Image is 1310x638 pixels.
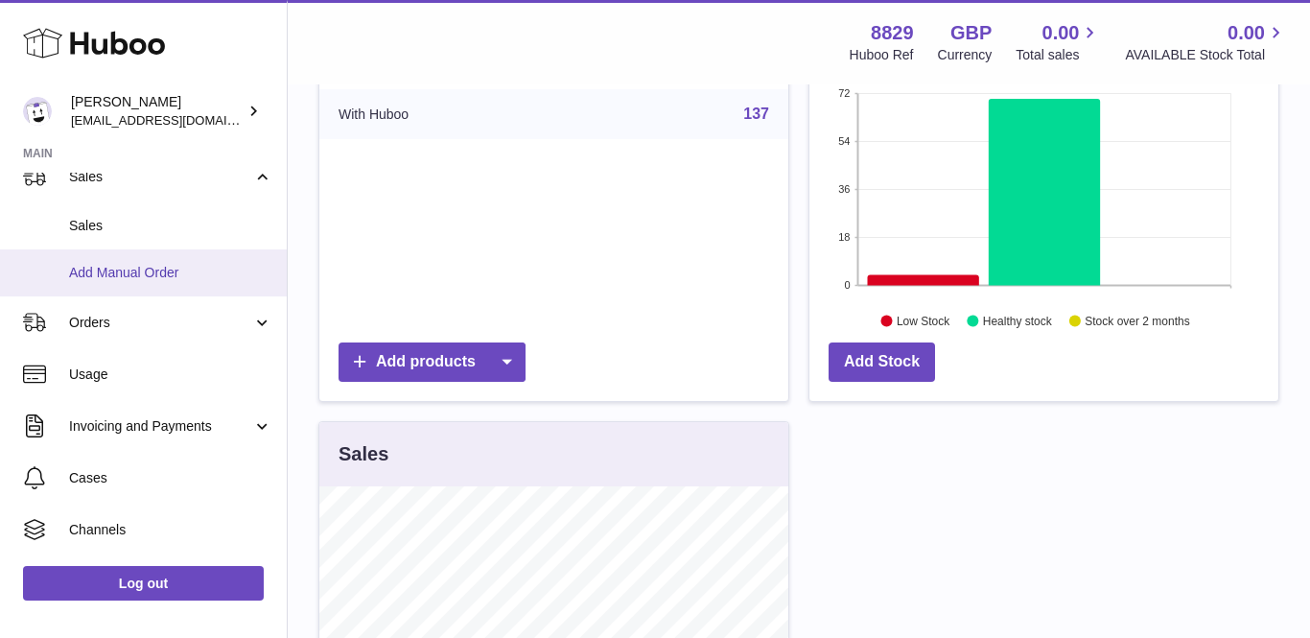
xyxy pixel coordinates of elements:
a: 137 [743,106,769,122]
text: 54 [838,135,850,147]
text: 18 [838,231,850,243]
span: 0.00 [1228,20,1265,46]
text: 72 [838,87,850,99]
h3: Sales [339,441,388,467]
span: Channels [69,521,272,539]
span: Invoicing and Payments [69,417,252,436]
span: 0.00 [1042,20,1080,46]
a: 0.00 AVAILABLE Stock Total [1125,20,1287,64]
td: With Huboo [319,89,567,139]
a: Log out [23,566,264,601]
a: Add products [339,343,526,382]
span: Orders [69,314,252,332]
strong: 8829 [871,20,914,46]
span: Add Manual Order [69,264,272,282]
text: 36 [838,183,850,195]
div: [PERSON_NAME] [71,93,244,130]
div: Currency [938,46,993,64]
span: Total sales [1016,46,1101,64]
span: AVAILABLE Stock Total [1125,46,1287,64]
img: commandes@kpmatech.com [23,97,52,126]
text: Healthy stock [983,314,1053,327]
span: Usage [69,366,272,384]
text: Low Stock [897,314,950,327]
text: 0 [844,279,850,291]
div: Huboo Ref [850,46,914,64]
a: 0.00 Total sales [1016,20,1101,64]
span: Cases [69,469,272,487]
span: [EMAIL_ADDRESS][DOMAIN_NAME] [71,112,282,128]
a: Add Stock [829,343,935,382]
span: Sales [69,217,272,235]
span: Sales [69,168,252,186]
strong: GBP [950,20,992,46]
text: Stock over 2 months [1085,314,1189,327]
